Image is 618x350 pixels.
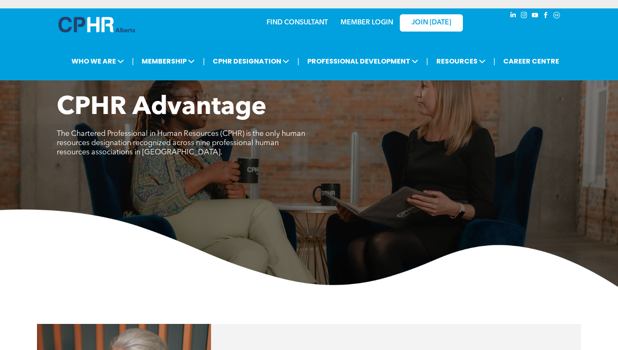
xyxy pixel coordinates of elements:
[519,11,528,22] a: instagram
[57,130,305,156] span: The Chartered Professional in Human Resources (CPHR) is the only human resources designation reco...
[69,53,127,69] span: WHO WE ARE
[210,53,292,69] span: CPHR DESIGNATION
[552,11,561,22] a: Social network
[341,19,393,26] a: MEMBER LOGIN
[139,53,197,69] span: MEMBERSHIP
[541,11,550,22] a: facebook
[305,53,421,69] span: PROFESSIONAL DEVELOPMENT
[58,17,135,32] img: A blue and white logo for cp alberta
[412,19,451,27] span: JOIN [DATE]
[267,19,328,26] a: FIND CONSULTANT
[132,53,134,70] li: |
[297,53,299,70] li: |
[434,53,488,69] span: RESOURCES
[501,53,562,69] a: CAREER CENTRE
[494,53,496,70] li: |
[426,53,428,70] li: |
[57,95,267,120] span: CPHR Advantage
[400,14,463,32] a: JOIN [DATE]
[530,11,539,22] a: youtube
[508,11,518,22] a: linkedin
[203,53,205,70] li: |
